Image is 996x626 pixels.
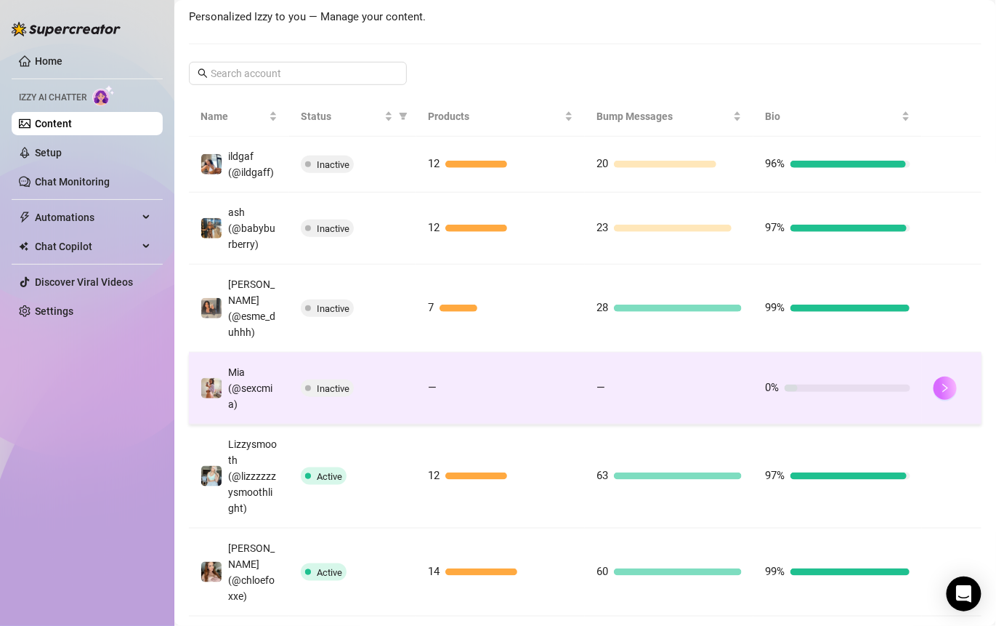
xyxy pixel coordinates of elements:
[396,105,410,127] span: filter
[228,366,272,410] span: Mia (@sexcmia)
[228,542,275,602] span: [PERSON_NAME] (@chloefoxxe)
[940,383,950,393] span: right
[317,223,349,234] span: Inactive
[596,565,608,578] span: 60
[35,206,138,229] span: Automations
[35,176,110,188] a: Chat Monitoring
[289,97,417,137] th: Status
[428,221,440,234] span: 12
[12,22,121,36] img: logo-BBDzfeDw.svg
[428,301,434,314] span: 7
[399,112,408,121] span: filter
[201,378,222,398] img: Mia (@sexcmia)
[35,55,62,67] a: Home
[201,108,266,124] span: Name
[19,212,31,223] span: thunderbolt
[596,469,608,482] span: 63
[198,68,208,79] span: search
[585,97,753,137] th: Bump Messages
[428,157,440,170] span: 12
[19,241,28,252] img: Chat Copilot
[416,97,585,137] th: Products
[92,85,115,106] img: AI Chatter
[301,108,382,124] span: Status
[428,565,440,578] span: 14
[35,305,73,317] a: Settings
[934,377,957,400] button: right
[317,159,349,170] span: Inactive
[596,108,730,124] span: Bump Messages
[596,301,608,314] span: 28
[19,91,86,105] span: Izzy AI Chatter
[765,157,785,170] span: 96%
[201,562,222,582] img: Chloe (@chloefoxxe)
[201,298,222,318] img: Esmeralda (@esme_duhhh)
[189,10,426,23] span: Personalized Izzy to you — Manage your content.
[228,278,275,338] span: [PERSON_NAME] (@esme_duhhh)
[35,118,72,129] a: Content
[428,469,440,482] span: 12
[765,381,779,394] span: 0%
[317,567,342,578] span: Active
[596,157,608,170] span: 20
[201,218,222,238] img: ash (@babyburberry)
[596,221,608,234] span: 23
[765,469,785,482] span: 97%
[765,301,785,314] span: 99%
[317,303,349,314] span: Inactive
[228,438,277,514] span: Lizzysmooth (@lizzzzzzysmoothlight)
[35,235,138,258] span: Chat Copilot
[765,221,785,234] span: 97%
[228,151,274,178] span: ildgaf (@ildgaff)
[189,97,289,137] th: Name
[428,108,562,124] span: Products
[753,97,922,137] th: Bio
[947,577,981,611] div: Open Intercom Messenger
[596,381,605,394] span: —
[201,154,222,174] img: ildgaf (@ildgaff)
[317,471,342,482] span: Active
[317,383,349,394] span: Inactive
[228,206,275,250] span: ash (@babyburberry)
[35,147,62,158] a: Setup
[765,108,899,124] span: Bio
[765,565,785,578] span: 99%
[201,466,222,486] img: Lizzysmooth (@lizzzzzzysmoothlight)
[428,381,437,394] span: —
[35,276,133,288] a: Discover Viral Videos
[211,65,386,81] input: Search account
